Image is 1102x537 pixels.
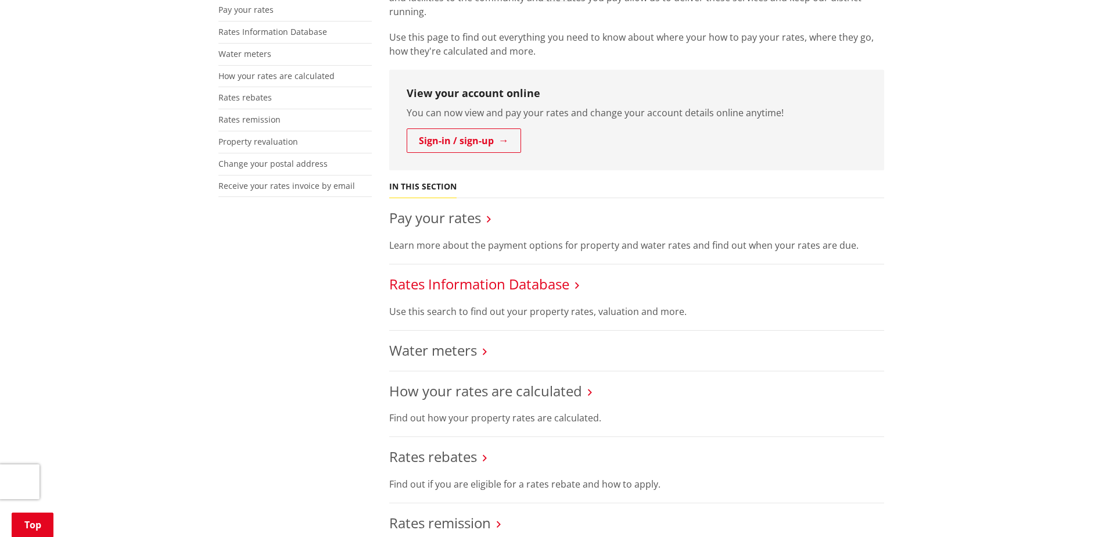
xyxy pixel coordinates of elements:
a: Change your postal address [218,158,328,169]
a: Rates rebates [218,92,272,103]
a: Rates Information Database [389,274,569,293]
a: Pay your rates [218,4,274,15]
a: Water meters [389,341,477,360]
a: Water meters [218,48,271,59]
a: How your rates are calculated [389,381,582,400]
a: Sign-in / sign-up [407,128,521,153]
p: Find out how your property rates are calculated. [389,411,884,425]
a: Receive your rates invoice by email [218,180,355,191]
a: Rates remission [218,114,281,125]
p: Use this search to find out your property rates, valuation and more. [389,305,884,318]
a: Top [12,513,53,537]
iframe: Messenger Launcher [1049,488,1090,530]
p: Find out if you are eligible for a rates rebate and how to apply. [389,477,884,491]
a: How your rates are calculated [218,70,335,81]
a: Rates remission [389,513,491,532]
p: You can now view and pay your rates and change your account details online anytime! [407,106,867,120]
a: Pay your rates [389,208,481,227]
p: Use this page to find out everything you need to know about where your how to pay your rates, whe... [389,30,884,58]
a: Rates rebates [389,447,477,466]
h3: View your account online [407,87,867,100]
a: Rates Information Database [218,26,327,37]
p: Learn more about the payment options for property and water rates and find out when your rates ar... [389,238,884,252]
h5: In this section [389,182,457,192]
a: Property revaluation [218,136,298,147]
